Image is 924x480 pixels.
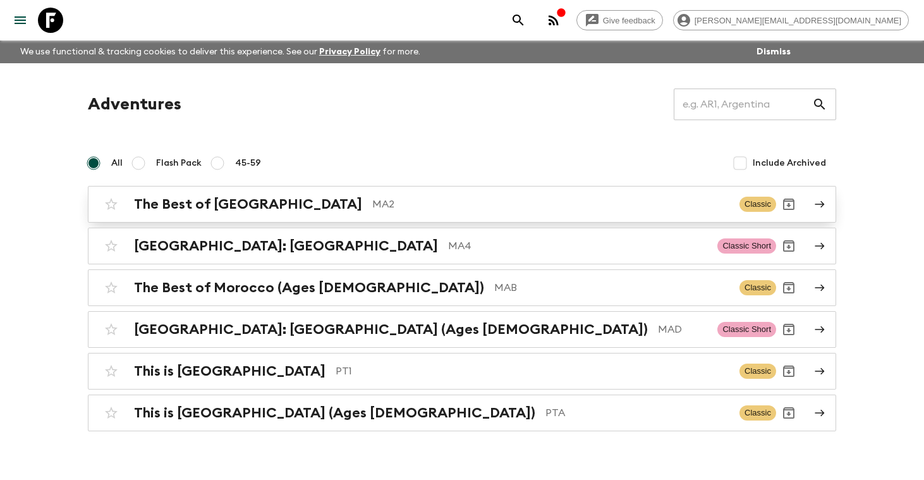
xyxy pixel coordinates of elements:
h2: [GEOGRAPHIC_DATA]: [GEOGRAPHIC_DATA] (Ages [DEMOGRAPHIC_DATA]) [134,321,648,338]
button: Archive [776,275,801,300]
a: Privacy Policy [319,47,380,56]
span: Classic Short [717,322,776,337]
button: Archive [776,359,801,384]
span: Classic Short [717,238,776,254]
span: Classic [739,197,776,212]
p: PTA [545,405,729,421]
p: MAD [658,322,707,337]
h2: The Best of [GEOGRAPHIC_DATA] [134,196,362,212]
h2: [GEOGRAPHIC_DATA]: [GEOGRAPHIC_DATA] [134,238,438,254]
a: [GEOGRAPHIC_DATA]: [GEOGRAPHIC_DATA]MA4Classic ShortArchive [88,228,836,264]
span: Classic [739,405,776,421]
h2: This is [GEOGRAPHIC_DATA] (Ages [DEMOGRAPHIC_DATA]) [134,405,535,421]
a: This is [GEOGRAPHIC_DATA]PT1ClassicArchive [88,353,836,390]
input: e.g. AR1, Argentina [674,87,812,122]
button: search adventures [506,8,531,33]
span: 45-59 [235,157,261,169]
span: Flash Pack [156,157,202,169]
a: The Best of Morocco (Ages [DEMOGRAPHIC_DATA])MABClassicArchive [88,269,836,306]
button: Archive [776,192,801,217]
a: Give feedback [576,10,663,30]
div: [PERSON_NAME][EMAIL_ADDRESS][DOMAIN_NAME] [673,10,909,30]
span: Classic [739,364,776,379]
button: Dismiss [753,43,794,61]
p: PT1 [336,364,729,379]
p: MA4 [448,238,707,254]
span: All [111,157,123,169]
a: This is [GEOGRAPHIC_DATA] (Ages [DEMOGRAPHIC_DATA])PTAClassicArchive [88,395,836,431]
button: Archive [776,317,801,342]
p: We use functional & tracking cookies to deliver this experience. See our for more. [15,40,425,63]
a: The Best of [GEOGRAPHIC_DATA]MA2ClassicArchive [88,186,836,223]
p: MA2 [372,197,729,212]
span: Include Archived [753,157,826,169]
span: Give feedback [596,16,662,25]
button: Archive [776,233,801,259]
span: Classic [739,280,776,295]
span: [PERSON_NAME][EMAIL_ADDRESS][DOMAIN_NAME] [688,16,908,25]
h2: This is [GEOGRAPHIC_DATA] [134,363,325,379]
h2: The Best of Morocco (Ages [DEMOGRAPHIC_DATA]) [134,280,484,296]
a: [GEOGRAPHIC_DATA]: [GEOGRAPHIC_DATA] (Ages [DEMOGRAPHIC_DATA])MADClassic ShortArchive [88,311,836,348]
h1: Adventures [88,92,181,117]
button: menu [8,8,33,33]
p: MAB [494,280,729,295]
button: Archive [776,400,801,426]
